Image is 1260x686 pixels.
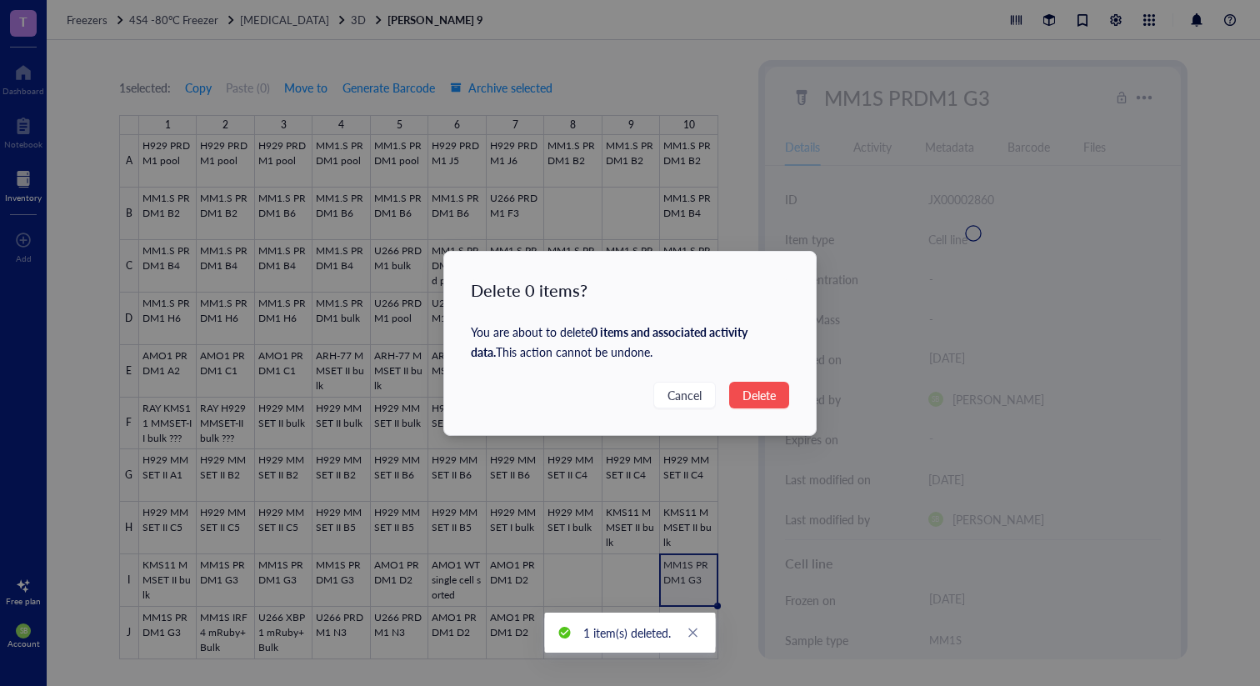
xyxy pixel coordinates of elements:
[742,386,776,404] span: Delete
[653,382,716,408] button: Cancel
[687,627,699,638] span: close
[583,623,671,642] div: 1 item(s) deleted.
[471,278,789,302] div: Delete 0 items?
[684,623,702,642] a: Close
[471,322,789,362] div: You are about to delete This action cannot be undone.
[729,382,789,408] button: Delete
[471,323,747,360] strong: 0 items and associated activity data .
[667,386,702,404] span: Cancel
